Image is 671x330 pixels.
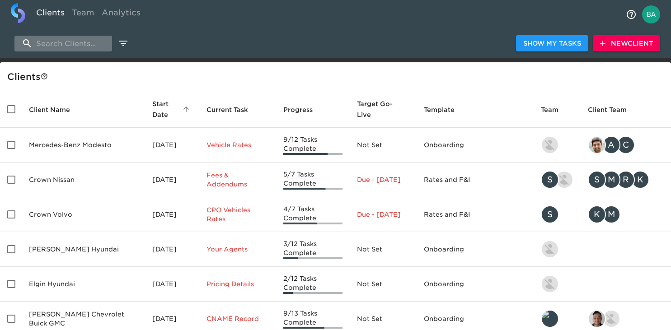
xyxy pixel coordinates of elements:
div: K [631,171,649,189]
a: Team [68,3,98,25]
img: kevin.lo@roadster.com [542,137,558,153]
td: Crown Nissan [22,163,145,197]
span: Client Name [29,104,82,115]
td: Elgin Hyundai [22,267,145,302]
div: kevin.lo@roadster.com [541,136,573,154]
span: This is the next Task in this Hub that should be completed [206,104,248,115]
span: New Client [600,38,653,49]
span: Progress [283,104,324,115]
span: Current Task [206,104,260,115]
div: S [541,171,559,189]
img: nikko.foster@roadster.com [603,311,619,327]
a: Clients [33,3,68,25]
span: Team [541,104,570,115]
td: Rates and F&I [417,197,534,232]
td: Not Set [350,232,416,267]
p: CPO Vehicles Rates [206,205,268,223]
span: Start Date [152,98,192,120]
div: S [541,205,559,223]
div: kevin.lo@roadster.com [541,240,573,258]
img: kevin.lo@roadster.com [542,241,558,257]
td: 9/12 Tasks Complete [276,128,350,163]
td: Rates and F&I [417,163,534,197]
td: 2/12 Tasks Complete [276,267,350,302]
img: sai@simplemnt.com [589,311,605,327]
p: Your Agents [206,245,268,254]
div: savannah@roadster.com [541,205,573,223]
img: Profile [642,5,660,23]
div: Client s [7,70,667,84]
button: NewClient [593,35,660,52]
button: notifications [620,4,642,25]
div: sparent@crowncars.com, mcooley@crowncars.com, rrobins@crowncars.com, kwilson@crowncars.com [588,171,664,189]
span: Target Go-Live [357,98,409,120]
span: Show My Tasks [523,38,581,49]
div: A [602,136,620,154]
a: Analytics [98,3,144,25]
td: Not Set [350,267,416,302]
input: search [14,36,112,51]
td: 5/7 Tasks Complete [276,163,350,197]
div: M [602,171,620,189]
p: Fees & Addendums [206,171,268,189]
div: kevin.lo@roadster.com [541,275,573,293]
td: [DATE] [145,128,199,163]
div: sai@simplemnt.com, nikko.foster@roadster.com [588,310,664,328]
td: Mercedes-Benz Modesto [22,128,145,163]
td: [DATE] [145,267,199,302]
div: M [602,205,620,223]
svg: This is a list of all of your clients and clients shared with you [41,73,48,80]
div: kwilson@crowncars.com, mcooley@crowncars.com [588,205,664,223]
img: austin@roadster.com [556,172,572,188]
p: Pricing Details [206,279,268,288]
td: [DATE] [145,232,199,267]
p: Due - [DATE] [357,175,409,184]
img: sandeep@simplemnt.com [589,137,605,153]
img: logo [11,3,25,23]
span: Calculated based on the start date and the duration of all Tasks contained in this Hub. [357,98,397,120]
td: [PERSON_NAME] Hyundai [22,232,145,267]
p: CNAME Record [206,314,268,323]
button: edit [116,36,131,51]
td: 3/12 Tasks Complete [276,232,350,267]
td: Not Set [350,128,416,163]
span: Template [424,104,466,115]
td: [DATE] [145,163,199,197]
p: Vehicle Rates [206,140,268,149]
p: Due - [DATE] [357,210,409,219]
img: leland@roadster.com [542,311,558,327]
td: 4/7 Tasks Complete [276,197,350,232]
div: savannah@roadster.com, austin@roadster.com [541,171,573,189]
td: [DATE] [145,197,199,232]
td: Onboarding [417,128,534,163]
button: Show My Tasks [516,35,588,52]
td: Onboarding [417,232,534,267]
div: K [588,205,606,223]
td: Onboarding [417,267,534,302]
img: kevin.lo@roadster.com [542,276,558,292]
div: S [588,171,606,189]
td: Crown Volvo [22,197,145,232]
div: C [617,136,635,154]
div: sandeep@simplemnt.com, angelique.nurse@roadster.com, clayton.mandel@roadster.com [588,136,664,154]
span: Client Team [588,104,638,115]
div: R [617,171,635,189]
div: leland@roadster.com [541,310,573,328]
